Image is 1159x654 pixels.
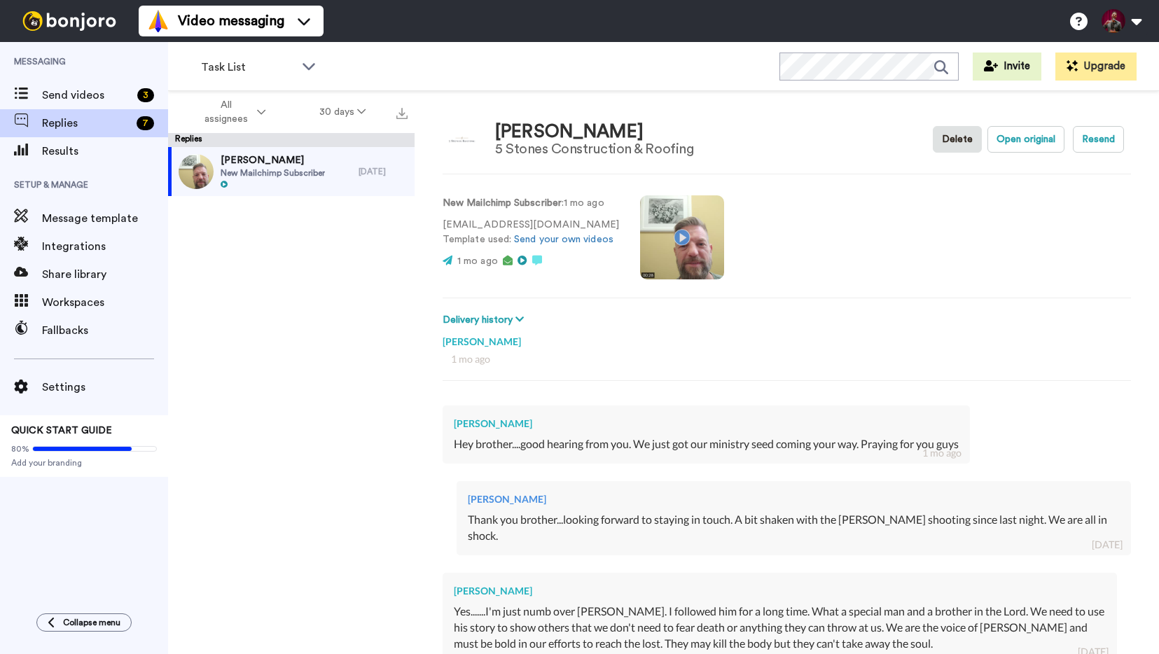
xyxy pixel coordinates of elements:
span: Task List [201,59,295,76]
div: Thank you brother...looking forward to staying in touch. A bit shaken with the [PERSON_NAME] shoo... [468,512,1120,544]
span: 80% [11,443,29,454]
button: Delete [933,126,982,153]
div: [PERSON_NAME] [468,492,1120,506]
div: [PERSON_NAME] [454,584,1106,598]
span: Share library [42,266,168,283]
div: [DATE] [1092,538,1123,552]
button: All assignees [171,92,293,132]
span: [PERSON_NAME] [221,153,325,167]
button: 30 days [293,99,393,125]
a: [PERSON_NAME]New Mailchimp Subscriber[DATE] [168,147,415,196]
span: Integrations [42,238,168,255]
img: export.svg [396,108,408,119]
button: Invite [973,53,1041,81]
span: Results [42,143,168,160]
span: Workspaces [42,294,168,311]
button: Collapse menu [36,613,132,632]
div: 3 [137,88,154,102]
span: Settings [42,379,168,396]
span: All assignees [197,98,254,126]
span: Replies [42,115,131,132]
div: Hey brother....good hearing from you. We just got our ministry seed coming your way. Praying for ... [454,436,959,452]
div: [PERSON_NAME] [454,417,959,431]
div: [DATE] [359,166,408,177]
div: 7 [137,116,154,130]
span: QUICK START GUIDE [11,426,112,436]
img: vm-color.svg [147,10,169,32]
div: [PERSON_NAME] [443,328,1131,349]
button: Export all results that match these filters now. [392,102,412,123]
div: 1 mo ago [451,352,1123,366]
p: [EMAIL_ADDRESS][DOMAIN_NAME] Template used: [443,218,619,247]
div: 1 mo ago [922,446,962,460]
img: bj-logo-header-white.svg [17,11,122,31]
span: Add your branding [11,457,157,468]
span: Fallbacks [42,322,168,339]
span: New Mailchimp Subscriber [221,167,325,179]
div: Yes.......I'm just numb over [PERSON_NAME]. I followed him for a long time. What a special man an... [454,604,1106,652]
span: Message template [42,210,168,227]
span: Video messaging [178,11,284,31]
span: Send videos [42,87,132,104]
a: Send your own videos [514,235,613,244]
button: Resend [1073,126,1124,153]
span: 1 mo ago [457,256,498,266]
button: Open original [987,126,1064,153]
strong: New Mailchimp Subscriber [443,198,562,208]
span: Collapse menu [63,617,120,628]
p: : 1 mo ago [443,196,619,211]
div: Replies [168,133,415,147]
div: [PERSON_NAME] [495,122,693,142]
img: Image of Stace DeBusk [443,120,481,159]
button: Delivery history [443,312,528,328]
div: 5 Stones Construction & Roofing [495,141,693,157]
button: Upgrade [1055,53,1137,81]
img: 47a4c8fe-b00e-4aec-99b2-512544883f7a-thumb.jpg [179,154,214,189]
